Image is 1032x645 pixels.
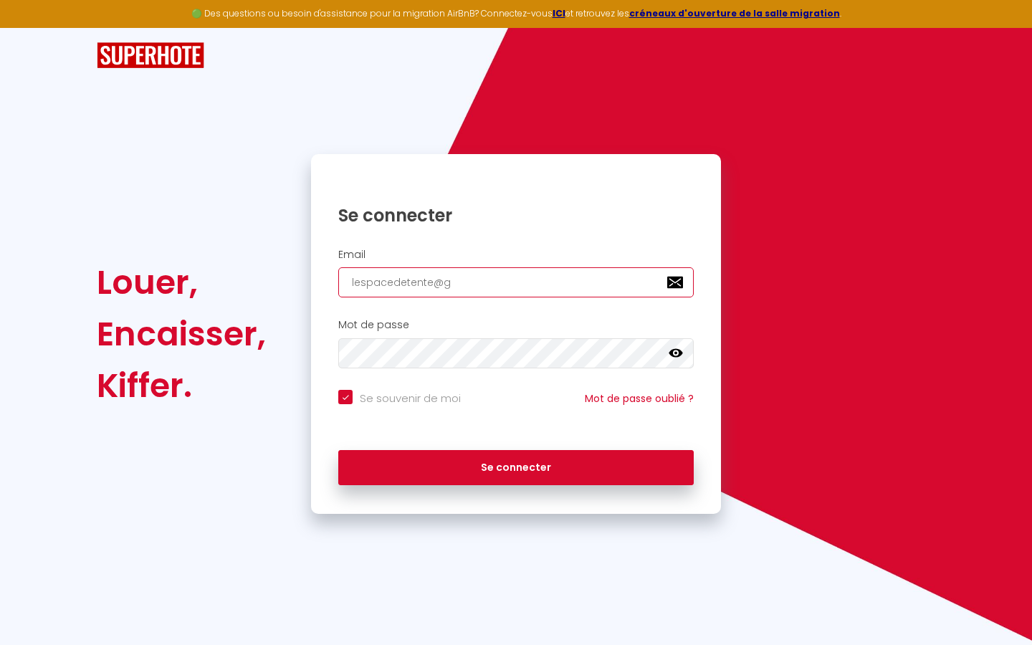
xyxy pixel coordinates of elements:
[338,319,694,331] h2: Mot de passe
[97,257,266,308] div: Louer,
[629,7,840,19] a: créneaux d'ouverture de la salle migration
[97,308,266,360] div: Encaisser,
[97,360,266,411] div: Kiffer.
[97,42,204,69] img: SuperHote logo
[338,204,694,226] h1: Se connecter
[338,249,694,261] h2: Email
[585,391,694,406] a: Mot de passe oublié ?
[338,267,694,297] input: Ton Email
[553,7,565,19] a: ICI
[11,6,54,49] button: Ouvrir le widget de chat LiveChat
[338,450,694,486] button: Se connecter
